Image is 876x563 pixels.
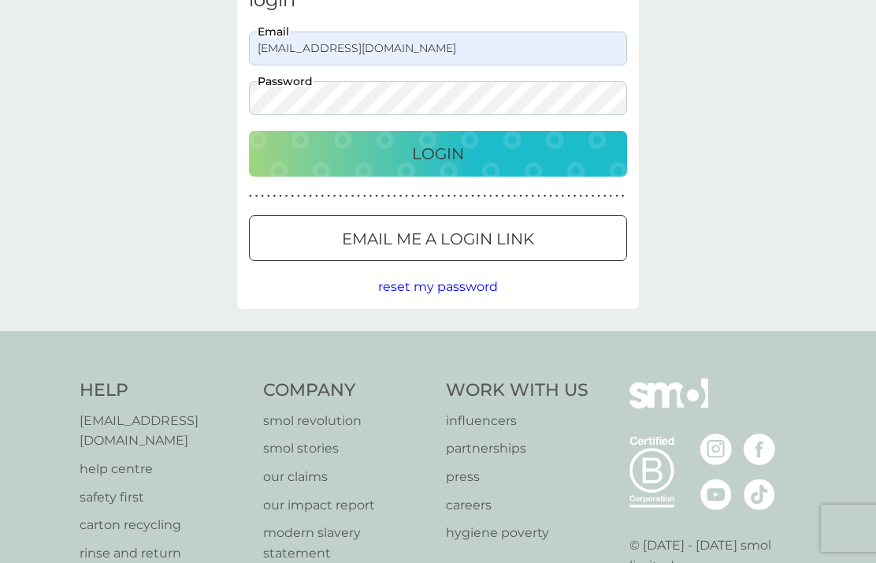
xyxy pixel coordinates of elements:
span: reset my password [378,279,498,294]
p: ● [363,192,366,200]
p: ● [459,192,462,200]
p: ● [562,192,565,200]
p: ● [441,192,444,200]
img: smol [629,378,708,432]
p: ● [255,192,258,200]
p: ● [399,192,403,200]
p: ● [423,192,426,200]
p: ● [309,192,312,200]
a: careers [446,495,588,516]
a: partnerships [446,438,588,459]
p: ● [567,192,570,200]
p: ● [369,192,373,200]
h4: Company [263,378,431,403]
p: ● [357,192,360,200]
p: Email me a login link [342,226,534,252]
p: ● [405,192,408,200]
p: ● [477,192,481,200]
a: our impact report [263,495,431,516]
a: hygiene poverty [446,523,588,543]
p: ● [249,192,252,200]
p: ● [447,192,451,200]
img: visit the smol Tiktok page [744,479,775,510]
p: ● [333,192,336,200]
p: ● [519,192,522,200]
p: ● [615,192,618,200]
p: ● [375,192,378,200]
p: ● [514,192,517,200]
a: help centre [80,459,247,479]
p: ● [279,192,282,200]
p: ● [267,192,270,200]
p: ● [496,192,499,200]
p: ● [429,192,432,200]
p: ● [285,192,288,200]
img: visit the smol Youtube page [700,479,732,510]
p: ● [435,192,438,200]
p: ● [387,192,390,200]
a: our claims [263,467,431,487]
button: reset my password [378,277,498,297]
a: safety first [80,487,247,508]
p: ● [573,192,577,200]
p: ● [507,192,510,200]
p: ● [622,192,625,200]
h4: Work With Us [446,378,588,403]
p: ● [525,192,529,200]
a: carton recycling [80,515,247,535]
p: ● [531,192,534,200]
p: ● [321,192,325,200]
p: ● [597,192,600,200]
p: ● [327,192,330,200]
p: ● [297,192,300,200]
p: ● [345,192,348,200]
p: ● [393,192,396,200]
p: ● [466,192,469,200]
p: ● [471,192,474,200]
a: press [446,467,588,487]
p: ● [610,192,613,200]
p: ● [261,192,264,200]
p: ● [544,192,547,200]
p: ● [555,192,559,200]
p: ● [351,192,354,200]
p: ● [453,192,456,200]
p: ● [381,192,384,200]
p: ● [549,192,552,200]
a: [EMAIL_ADDRESS][DOMAIN_NAME] [80,411,247,451]
p: ● [537,192,540,200]
p: ● [315,192,318,200]
p: ● [592,192,595,200]
button: Email me a login link [249,215,627,261]
p: ● [303,192,306,200]
p: ● [489,192,492,200]
button: Login [249,131,627,177]
a: influencers [446,411,588,431]
p: ● [603,192,607,200]
p: ● [411,192,414,200]
h4: Help [80,378,247,403]
a: smol revolution [263,411,431,431]
p: ● [501,192,504,200]
p: Login [412,141,464,166]
img: visit the smol Facebook page [744,434,775,465]
p: ● [418,192,421,200]
a: smol stories [263,438,431,459]
p: ● [273,192,277,200]
p: modern slavery statement [263,523,431,563]
p: ● [291,192,294,200]
p: ● [483,192,486,200]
